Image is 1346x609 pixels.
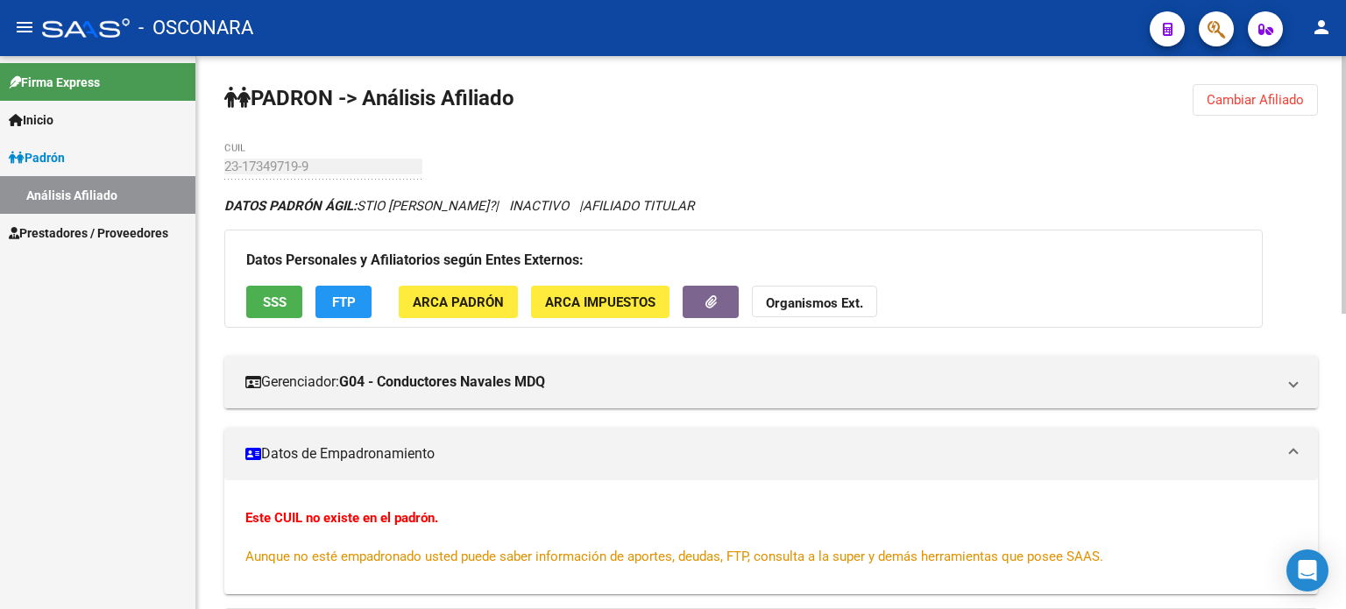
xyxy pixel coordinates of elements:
h3: Datos Personales y Afiliatorios según Entes Externos: [246,248,1241,273]
button: SSS [246,286,302,318]
div: Datos de Empadronamiento [224,480,1318,594]
span: SSS [263,294,287,310]
strong: PADRON -> Análisis Afiliado [224,86,514,110]
span: AFILIADO TITULAR [583,198,694,214]
span: STIO [PERSON_NAME]? [224,198,495,214]
span: Aunque no esté empadronado usted puede saber información de aportes, deudas, FTP, consulta a la s... [245,549,1103,564]
div: Open Intercom Messenger [1286,549,1328,591]
span: - OSCONARA [138,9,253,47]
mat-expansion-panel-header: Datos de Empadronamiento [224,428,1318,480]
span: ARCA Padrón [413,294,504,310]
span: Firma Express [9,73,100,92]
strong: Este CUIL no existe en el padrón. [245,510,438,526]
mat-panel-title: Datos de Empadronamiento [245,444,1276,464]
button: FTP [315,286,372,318]
mat-icon: person [1311,17,1332,38]
strong: G04 - Conductores Navales MDQ [339,372,545,392]
button: Cambiar Afiliado [1193,84,1318,116]
span: FTP [332,294,356,310]
button: Organismos Ext. [752,286,877,318]
span: ARCA Impuestos [545,294,655,310]
i: | INACTIVO | [224,198,694,214]
span: Inicio [9,110,53,130]
mat-panel-title: Gerenciador: [245,372,1276,392]
mat-expansion-panel-header: Gerenciador:G04 - Conductores Navales MDQ [224,356,1318,408]
mat-icon: menu [14,17,35,38]
button: ARCA Impuestos [531,286,669,318]
strong: DATOS PADRÓN ÁGIL: [224,198,357,214]
button: ARCA Padrón [399,286,518,318]
span: Cambiar Afiliado [1207,92,1304,108]
span: Padrón [9,148,65,167]
strong: Organismos Ext. [766,295,863,311]
span: Prestadores / Proveedores [9,223,168,243]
